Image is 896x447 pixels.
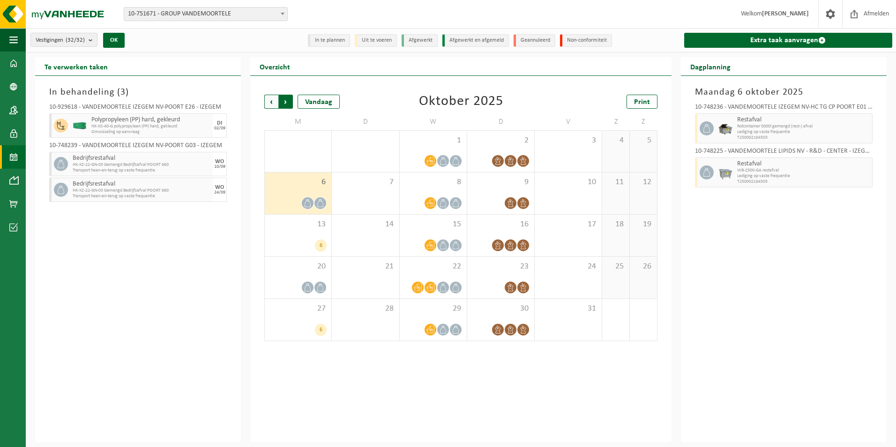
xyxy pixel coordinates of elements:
[737,129,870,135] span: Lediging op vaste frequentie
[30,33,97,47] button: Vestigingen(32/32)
[355,34,397,47] li: Uit te voeren
[404,177,462,187] span: 8
[73,180,210,188] span: Bedrijfsrestafval
[336,261,394,272] span: 21
[695,85,873,99] h3: Maandag 6 oktober 2025
[737,135,870,141] span: T250002164503
[472,261,530,272] span: 23
[400,113,467,130] td: W
[560,34,612,47] li: Non-conformiteit
[607,177,625,187] span: 11
[269,304,327,314] span: 27
[472,304,530,314] span: 30
[737,168,870,173] span: WB-2500-GA restafval
[315,239,327,252] div: 6
[73,122,87,129] img: HK-XC-40-GN-00
[607,219,625,230] span: 18
[635,219,652,230] span: 19
[36,33,85,47] span: Vestigingen
[49,85,227,99] h3: In behandeling ( )
[269,261,327,272] span: 20
[737,160,870,168] span: Restafval
[91,129,210,135] span: Omwisseling op aanvraag
[630,113,657,130] td: Z
[539,304,597,314] span: 31
[215,159,224,164] div: WO
[120,88,126,97] span: 3
[73,194,210,199] span: Transport heen-en-terug op vaste frequentie
[217,120,222,126] div: DI
[404,219,462,230] span: 15
[402,34,438,47] li: Afgewerkt
[49,104,227,113] div: 10-929618 - VANDEMOORTELE IZEGEM NV-POORT E26 - IZEGEM
[269,177,327,187] span: 6
[635,177,652,187] span: 12
[737,116,870,124] span: Restafval
[250,57,299,75] h2: Overzicht
[73,188,210,194] span: HK-XZ-22-GN-03 Gemengd Bedrijfsafval POORT 660
[472,219,530,230] span: 16
[73,168,210,173] span: Transport heen-en-terug op vaste frequentie
[419,95,503,109] div: Oktober 2025
[539,261,597,272] span: 24
[695,104,873,113] div: 10-748236 - VANDEMOORTELE IZEGEM NV-HC TG CP POORT E01 - IZEGEM
[264,113,332,130] td: M
[49,142,227,152] div: 10-748239 - VANDEMOORTELE IZEGEM NV-POORT G03 - IZEGEM
[336,219,394,230] span: 14
[73,162,210,168] span: HK-XZ-22-GN-03 Gemengd Bedrijfsafval POORT 660
[602,113,630,130] td: Z
[718,165,732,179] img: WB-2500-GAL-GY-01
[124,7,288,21] span: 10-751671 - GROUP VANDEMOORTELE
[684,33,892,48] a: Extra taak aanvragen
[73,155,210,162] span: Bedrijfsrestafval
[308,34,350,47] li: In te plannen
[467,113,535,130] td: D
[607,261,625,272] span: 25
[514,34,555,47] li: Geannuleerd
[634,98,650,106] span: Print
[695,148,873,157] div: 10-748225 - VANDEMOORTELE LIPIDS NV - R&D - CENTER - IZEGEM
[472,135,530,146] span: 2
[404,304,462,314] span: 29
[91,124,210,129] span: HK-XC-40-G polypropyleen (PP) hard, gekleurd
[635,261,652,272] span: 26
[315,324,327,336] div: 6
[442,34,509,47] li: Afgewerkt en afgemeld
[681,57,740,75] h2: Dagplanning
[472,177,530,187] span: 9
[737,124,870,129] span: Rolcontainer 5000l gemengd (rest-) afval
[404,261,462,272] span: 22
[635,135,652,146] span: 5
[718,121,732,135] img: WB-5000-GAL-GY-01
[539,177,597,187] span: 10
[336,304,394,314] span: 28
[214,126,225,131] div: 02/09
[214,190,225,195] div: 24/09
[215,185,224,190] div: WO
[35,57,117,75] h2: Te verwerken taken
[737,179,870,185] span: T250002164505
[103,33,125,48] button: OK
[214,164,225,169] div: 10/09
[279,95,293,109] span: Volgende
[607,135,625,146] span: 4
[269,219,327,230] span: 13
[91,116,210,124] span: Polypropyleen (PP) hard, gekleurd
[332,113,399,130] td: D
[298,95,340,109] div: Vandaag
[762,10,809,17] strong: [PERSON_NAME]
[404,135,462,146] span: 1
[627,95,657,109] a: Print
[535,113,602,130] td: V
[539,219,597,230] span: 17
[66,37,85,43] count: (32/32)
[124,7,287,21] span: 10-751671 - GROUP VANDEMOORTELE
[336,177,394,187] span: 7
[737,173,870,179] span: Lediging op vaste frequentie
[264,95,278,109] span: Vorige
[539,135,597,146] span: 3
